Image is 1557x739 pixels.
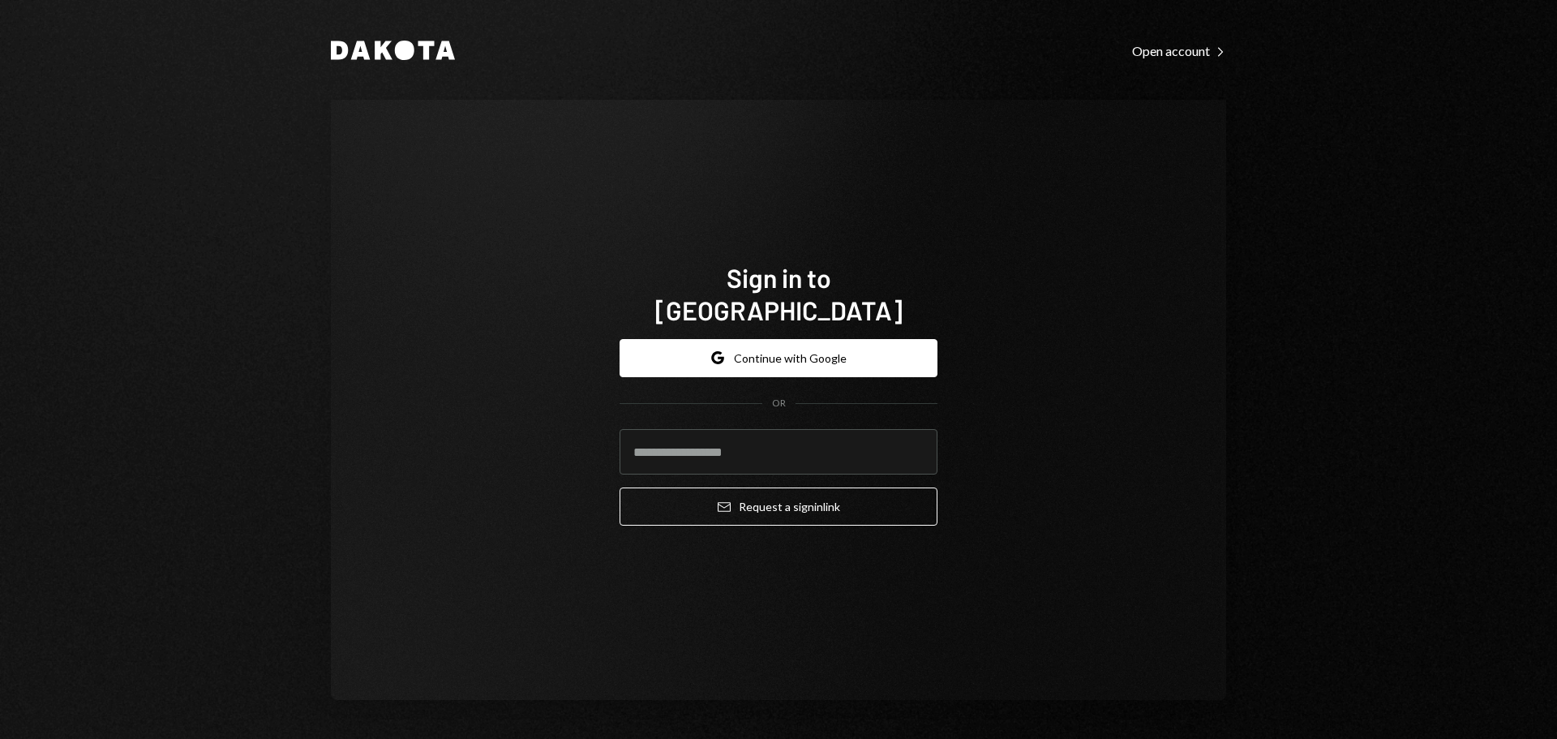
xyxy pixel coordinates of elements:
[1132,41,1226,59] a: Open account
[620,339,937,377] button: Continue with Google
[772,397,786,410] div: OR
[620,488,937,526] button: Request a signinlink
[1132,43,1226,59] div: Open account
[620,261,937,326] h1: Sign in to [GEOGRAPHIC_DATA]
